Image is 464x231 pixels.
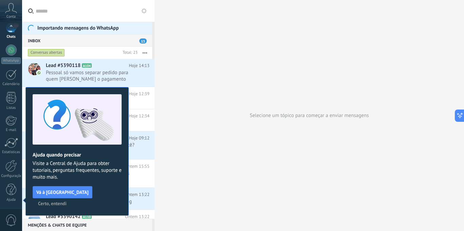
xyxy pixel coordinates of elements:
[129,135,149,142] span: Hoje 09:12
[129,62,149,69] span: Hoje 14:13
[46,62,81,69] span: Lead #5390118
[46,69,137,82] span: Pessoal só vamos separar pedido para quem [PERSON_NAME] o pagamento
[1,198,21,202] div: Ajuda
[1,57,21,64] div: WhatsApp
[1,82,21,86] div: Calendário
[125,213,149,220] span: Ontem 13:22
[6,15,16,19] span: Conta
[33,186,92,198] button: Vá à [GEOGRAPHIC_DATA]
[1,174,21,178] div: Configurações
[1,128,21,132] div: E-mail
[138,47,152,59] button: Mais
[28,49,65,57] div: Conversas abertas
[1,150,21,154] div: Estatísticas
[33,160,122,181] span: Visite a Central de Ajuda para obter tutoriais, perguntas frequentes, suporte e muito mais.
[125,163,149,170] span: Ontem 15:55
[36,190,89,195] span: Vá à [GEOGRAPHIC_DATA]
[125,191,149,198] span: Ontem 13:22
[1,106,21,110] div: Listas
[46,213,81,220] span: Lead #5390142
[35,198,70,209] button: Certo, entendi
[129,113,149,119] span: Hoje 12:34
[38,201,67,206] span: Certo, entendi
[37,70,41,75] img: com.amocrm.amocrmwa.svg
[22,59,155,87] a: Lead #5390118 A104 Hoje 14:13 Pessoal só vamos separar pedido para quem [PERSON_NAME] o pagamento
[37,25,119,31] span: Importando mensagens do WhatsApp
[82,214,92,219] span: A110
[33,152,122,158] h2: Ajuda quando precisar
[139,38,147,44] span: 13
[22,219,152,231] div: Menções & Chats de equipe
[82,63,92,68] span: A104
[1,35,21,39] div: Chats
[22,34,152,47] div: Inbox
[120,49,138,56] div: Total: 23
[129,90,149,97] span: Hoje 12:39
